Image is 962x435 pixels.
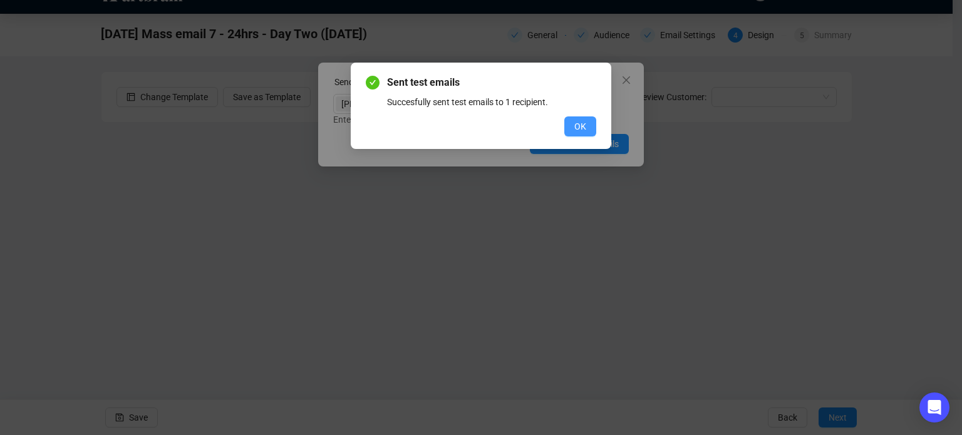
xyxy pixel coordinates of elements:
[574,120,586,133] span: OK
[919,392,949,422] div: Open Intercom Messenger
[387,95,596,109] div: Succesfully sent test emails to 1 recipient.
[564,116,596,136] button: OK
[387,75,596,90] span: Sent test emails
[366,76,380,90] span: check-circle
